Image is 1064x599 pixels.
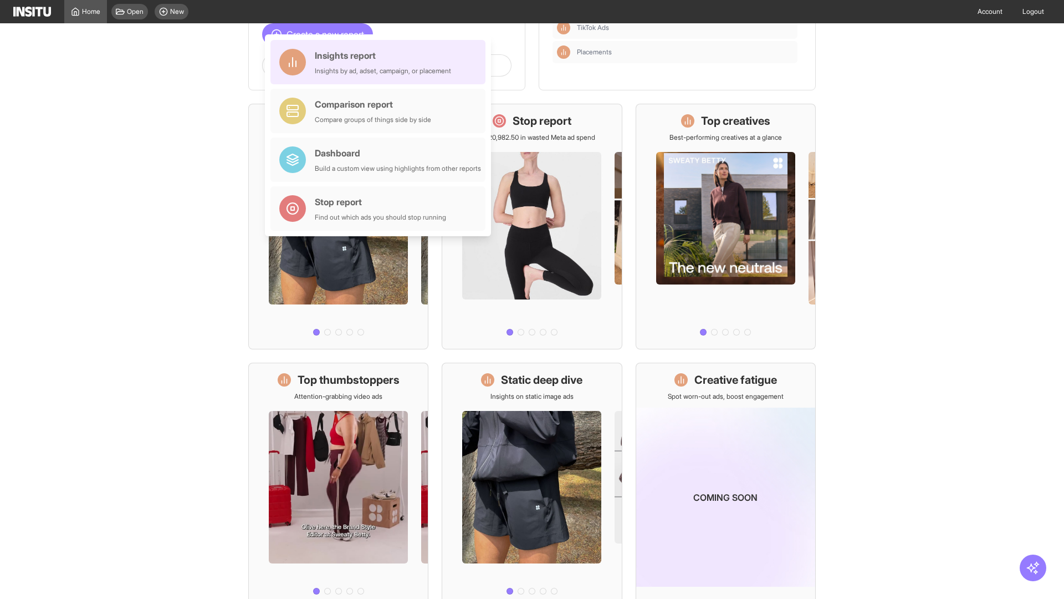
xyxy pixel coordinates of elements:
[669,133,782,142] p: Best-performing creatives at a glance
[315,213,446,222] div: Find out which ads you should stop running
[315,164,481,173] div: Build a custom view using highlights from other reports
[262,23,373,45] button: Create a new report
[701,113,770,129] h1: Top creatives
[248,104,428,349] a: What's live nowSee all active ads instantly
[315,195,446,209] div: Stop report
[294,392,382,401] p: Attention-grabbing video ads
[501,372,582,388] h1: Static deep dive
[315,49,451,62] div: Insights report
[490,392,574,401] p: Insights on static image ads
[315,115,431,124] div: Compare groups of things side by side
[636,104,816,349] a: Top creativesBest-performing creatives at a glance
[513,113,571,129] h1: Stop report
[315,146,481,160] div: Dashboard
[127,7,144,16] span: Open
[577,23,609,32] span: TikTok Ads
[315,67,451,75] div: Insights by ad, adset, campaign, or placement
[298,372,400,388] h1: Top thumbstoppers
[468,133,595,142] p: Save £20,982.50 in wasted Meta ad spend
[557,45,570,59] div: Insights
[577,48,612,57] span: Placements
[577,23,793,32] span: TikTok Ads
[13,7,51,17] img: Logo
[82,7,100,16] span: Home
[315,98,431,111] div: Comparison report
[170,7,184,16] span: New
[557,21,570,34] div: Insights
[287,28,364,41] span: Create a new report
[442,104,622,349] a: Stop reportSave £20,982.50 in wasted Meta ad spend
[577,48,793,57] span: Placements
